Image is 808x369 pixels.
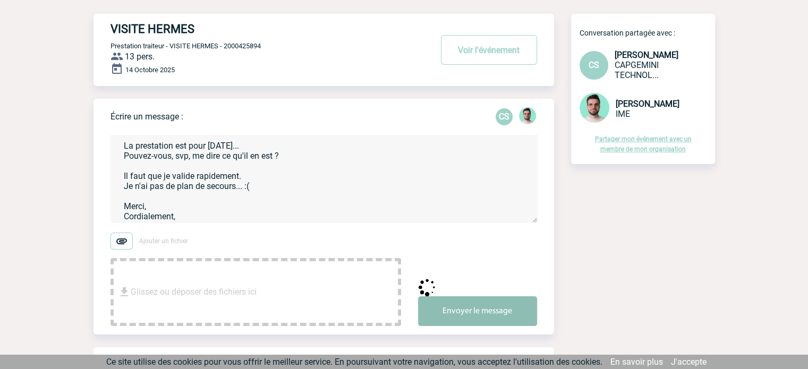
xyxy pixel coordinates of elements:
[616,99,679,109] span: [PERSON_NAME]
[519,107,536,124] img: 121547-2.png
[125,66,175,74] span: 14 Octobre 2025
[139,237,188,245] span: Ajouter un fichier
[418,296,537,326] button: Envoyer le message
[580,93,609,123] img: 121547-2.png
[595,135,692,153] a: Partager mon événement avec un membre de mon organisation
[131,265,257,319] span: Glissez ou déposer des fichiers ici
[610,357,663,367] a: En savoir plus
[615,60,659,80] span: CAPGEMINI TECHNOLOGY SERVICES
[496,108,513,125] div: Cécile SCHUCK
[110,22,400,36] h4: VISITE HERMES
[110,111,183,122] p: Écrire un message :
[580,29,715,37] p: Conversation partagée avec :
[589,60,599,70] span: CS
[125,52,155,62] span: 13 pers.
[110,42,261,50] span: Prestation traiteur - VISITE HERMES - 2000425894
[118,286,131,298] img: file_download.svg
[671,357,707,367] a: J'accepte
[496,108,513,125] p: CS
[519,107,536,126] div: Benjamin ROLAND
[441,35,537,65] button: Voir l'événement
[106,357,602,367] span: Ce site utilise des cookies pour vous offrir le meilleur service. En poursuivant votre navigation...
[615,50,678,60] span: [PERSON_NAME]
[616,109,630,119] span: IME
